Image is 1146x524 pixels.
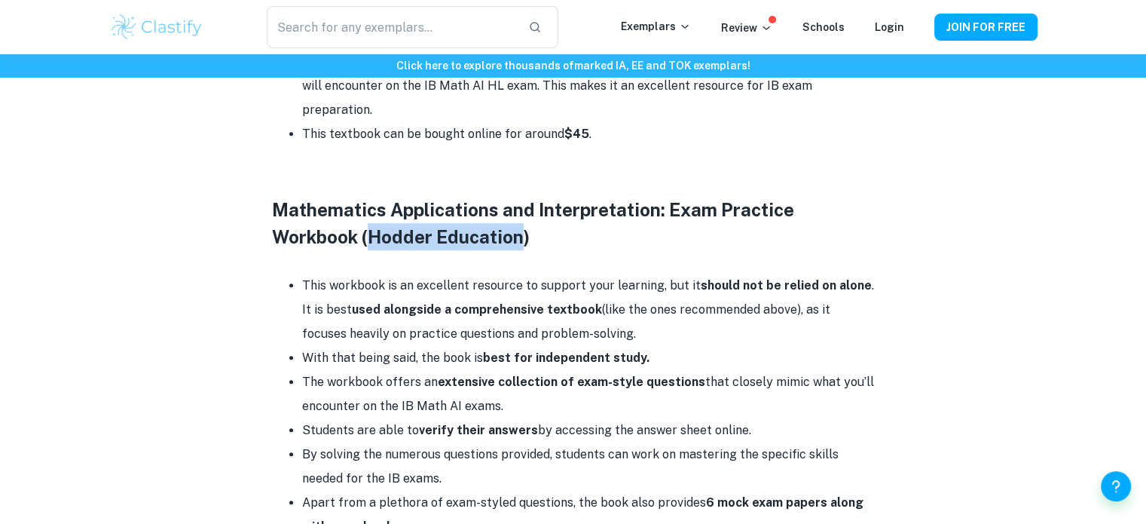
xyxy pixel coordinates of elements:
[302,418,875,443] li: Students are able to by accessing the answer sheet online.
[302,370,875,418] li: The workbook offers an that closely mimic what you’ll encounter on the IB Math AI exams.
[621,18,691,35] p: Exemplars
[721,20,772,36] p: Review
[701,278,872,293] strong: should not be relied on alone
[267,6,515,48] input: Search for any exemplars...
[272,196,875,250] h3: Mathematics Applications and Interpretation: Exam Practice Workbook (Hodder Education)
[934,14,1038,41] button: JOIN FOR FREE
[3,57,1143,74] h6: Click here to explore thousands of marked IA, EE and TOK exemplars !
[302,274,875,346] li: This workbook is an excellent resource to support your learning, but it . It is best (like the on...
[483,351,649,365] strong: best for independent study.
[302,346,875,370] li: With that being said, the book is
[302,50,875,122] li: The textbook and problems that mirror what students will encounter on the IB Math AI HL exam. Thi...
[1101,471,1131,501] button: Help and Feedback
[302,122,875,146] li: This textbook can be bought online for around .
[352,302,602,317] strong: used alongside a comprehensive textbook
[109,12,205,42] img: Clastify logo
[875,21,904,33] a: Login
[564,127,589,141] strong: $45
[302,443,875,491] li: By solving the numerous questions provided, students can work on mastering the specific skills ne...
[802,21,845,33] a: Schools
[438,375,705,389] strong: extensive collection of exam-style questions
[419,423,538,437] strong: verify their answers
